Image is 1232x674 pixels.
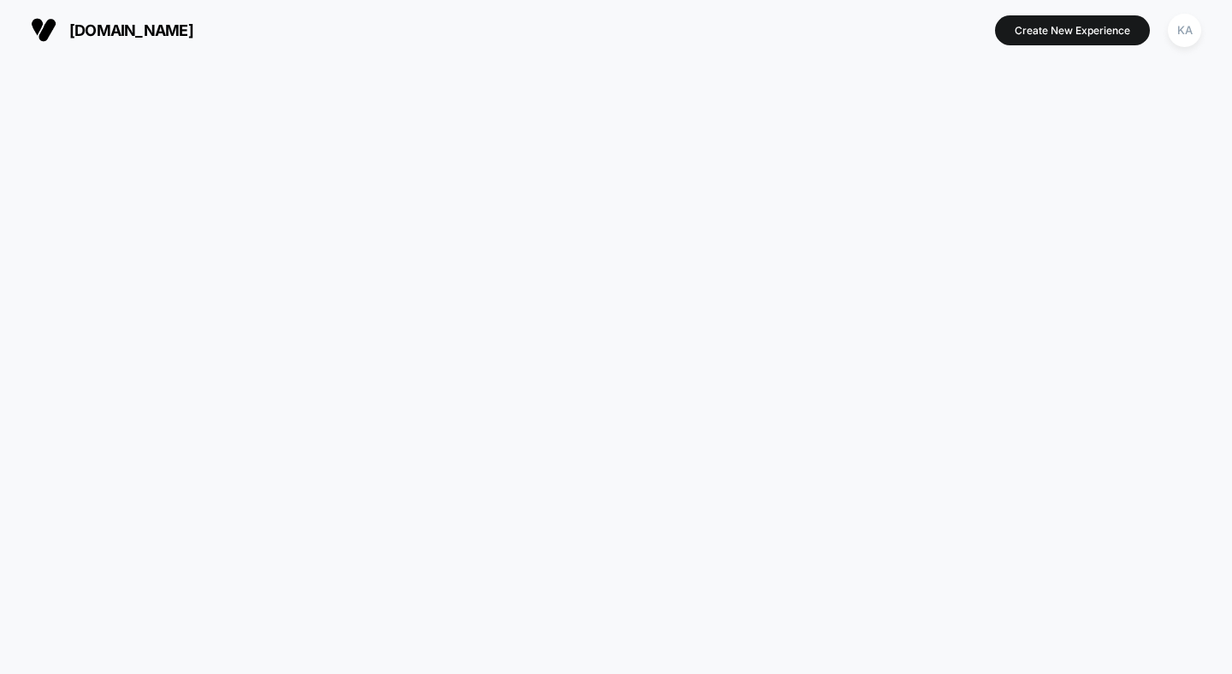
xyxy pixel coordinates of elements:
[1163,13,1206,48] button: KA
[995,15,1150,45] button: Create New Experience
[69,21,193,39] span: [DOMAIN_NAME]
[26,16,198,44] button: [DOMAIN_NAME]
[1168,14,1201,47] div: KA
[31,17,56,43] img: Visually logo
